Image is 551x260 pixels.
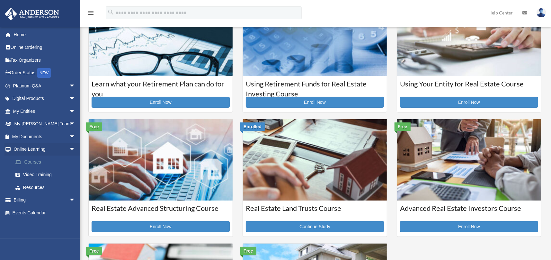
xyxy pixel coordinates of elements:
a: Digital Productsarrow_drop_down [4,92,85,105]
a: Platinum Q&Aarrow_drop_down [4,79,85,92]
a: Continue Study [246,221,384,232]
div: Enrolled [240,122,265,131]
div: Free [240,247,256,255]
span: arrow_drop_down [69,194,82,207]
h3: Real Estate Advanced Structuring Course [92,203,230,220]
i: menu [87,9,94,17]
a: Enroll Now [246,97,384,108]
a: Online Ordering [4,41,85,54]
a: Billingarrow_drop_down [4,194,85,207]
span: arrow_drop_down [69,130,82,143]
a: Order StatusNEW [4,67,85,80]
a: Home [4,28,85,41]
span: arrow_drop_down [69,79,82,93]
a: My Entitiesarrow_drop_down [4,105,85,118]
i: search [107,9,114,16]
span: arrow_drop_down [69,118,82,131]
img: User Pic [537,8,546,17]
span: arrow_drop_down [69,143,82,156]
a: My Documentsarrow_drop_down [4,130,85,143]
a: Online Learningarrow_drop_down [4,143,85,156]
div: Free [395,122,411,131]
h3: Using Your Entity for Real Estate Course [400,79,538,95]
a: Tax Organizers [4,54,85,67]
a: Events Calendar [4,206,85,219]
div: Free [86,247,102,255]
a: Enroll Now [400,221,538,232]
a: Enroll Now [400,97,538,108]
a: menu [87,11,94,17]
h3: Using Retirement Funds for Real Estate Investing Course [246,79,384,95]
h3: Learn what your Retirement Plan can do for you [92,79,230,95]
a: Courses [9,156,85,168]
a: My [PERSON_NAME] Teamarrow_drop_down [4,118,85,130]
div: Free [86,122,102,131]
a: Video Training [9,168,85,181]
h3: Real Estate Land Trusts Course [246,203,384,220]
div: NEW [37,68,51,78]
img: Anderson Advisors Platinum Portal [3,8,61,20]
a: Resources [9,181,85,194]
a: Enroll Now [92,97,230,108]
h3: Advanced Real Estate Investors Course [400,203,538,220]
a: Enroll Now [92,221,230,232]
span: arrow_drop_down [69,105,82,118]
span: arrow_drop_down [69,92,82,105]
